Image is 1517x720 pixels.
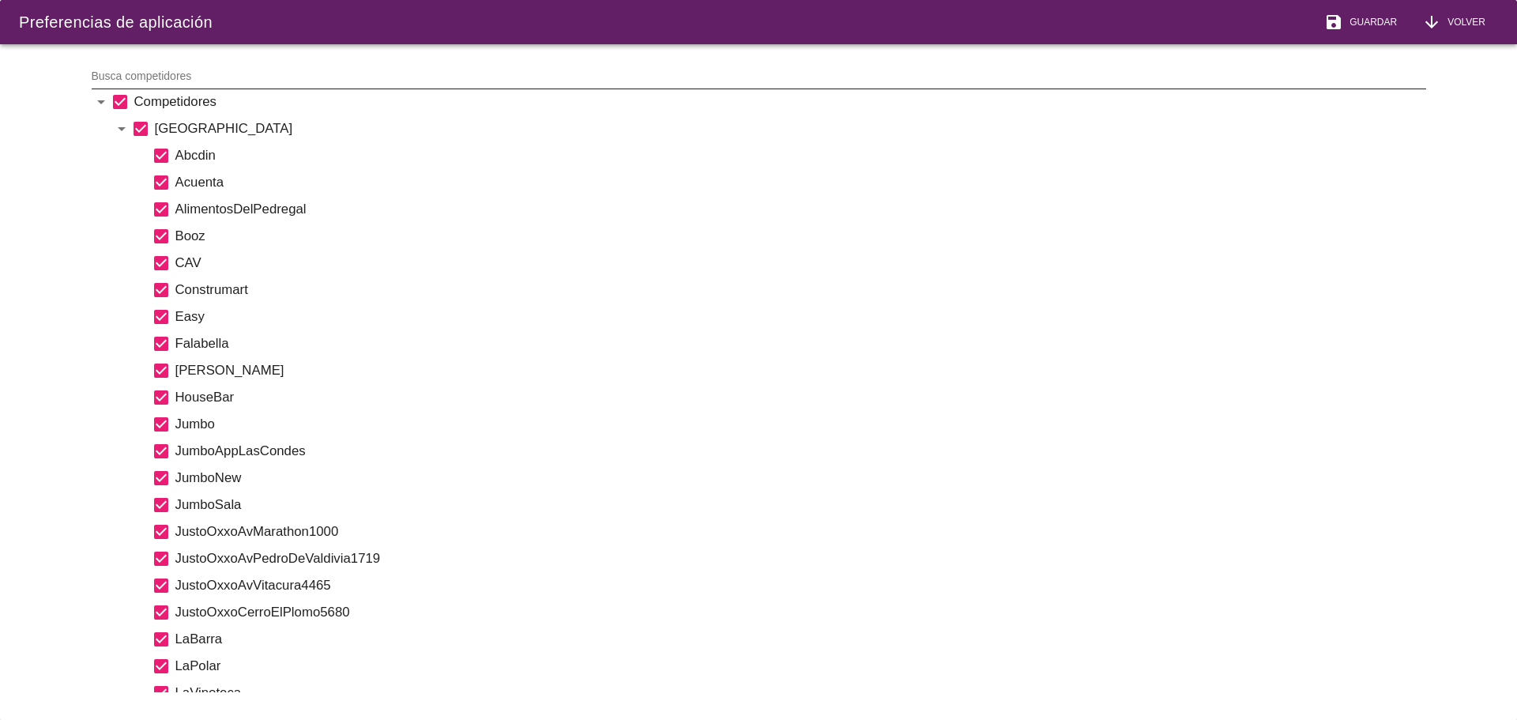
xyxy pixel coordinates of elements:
[111,92,130,111] i: check_box
[152,549,171,568] i: check_box
[152,496,171,515] i: check_box
[175,548,1426,568] div: JustoOxxoAvPedroDeValdivia1719
[175,656,1426,676] div: LaPolar
[152,200,171,219] i: check_box
[175,441,1426,461] div: JumboAppLasCondes
[175,495,1426,515] div: JumboSala
[152,388,171,407] i: check_box
[175,226,1426,246] div: Booz
[175,575,1426,595] div: JustoOxxoAvVitacura4465
[175,414,1426,434] div: Jumbo
[175,629,1426,649] div: LaBarra
[175,602,1426,622] div: JustoOxxoCerroElPlomo5680
[175,387,1426,407] div: HouseBar
[152,630,171,649] i: check_box
[112,119,131,138] i: arrow_drop_down
[152,415,171,434] i: check_box
[175,172,1426,192] div: Acuenta
[175,253,1426,273] div: CAV
[1422,13,1441,32] i: arrow_downward
[152,307,171,326] i: check_box
[152,334,171,353] i: check_box
[1324,13,1343,32] i: save
[175,307,1426,326] div: Easy
[155,119,1426,138] div: [GEOGRAPHIC_DATA]
[152,254,171,273] i: check_box
[175,280,1426,300] div: Construmart
[131,119,150,138] i: check_box
[152,522,171,541] i: check_box
[175,468,1426,488] div: JumboNew
[152,576,171,595] i: check_box
[152,281,171,300] i: check_box
[175,522,1426,541] div: JustoOxxoAvMarathon1000
[19,10,213,34] div: Preferencias de aplicación
[152,603,171,622] i: check_box
[152,361,171,380] i: check_box
[92,92,111,111] i: arrow_drop_down
[152,469,171,488] i: check_box
[175,683,1426,703] div: LaVinoteca
[175,199,1426,219] div: AlimentosDelPedregal
[1441,15,1485,29] span: Volver
[1343,15,1397,29] span: Guardar
[152,657,171,676] i: check_box
[175,145,1426,165] div: Abcdin
[175,360,1426,380] div: [PERSON_NAME]
[152,146,171,165] i: check_box
[175,334,1426,353] div: Falabella
[152,173,171,192] i: check_box
[152,684,171,703] i: check_box
[152,442,171,461] i: check_box
[152,227,171,246] i: check_box
[92,63,1404,89] input: Busca competidores
[134,92,1426,111] div: Competidores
